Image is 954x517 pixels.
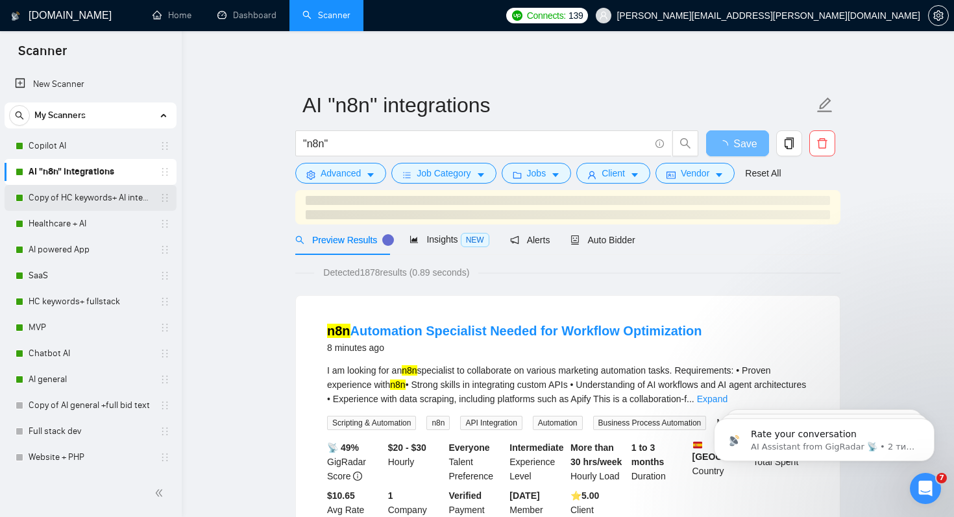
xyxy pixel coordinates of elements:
[29,263,152,289] a: SaaS
[417,166,471,180] span: Job Category
[446,440,508,483] div: Talent Preference
[776,130,802,156] button: copy
[715,170,724,180] span: caret-down
[10,111,29,120] span: search
[718,140,733,150] span: loading
[302,10,350,21] a: searchScanner
[327,363,809,406] div: I am looking for an specialist to collaborate on various marketing automation tasks. Requirements...
[928,5,949,26] button: setting
[314,265,478,280] span: Detected 1878 results (0.89 seconds)
[8,42,77,69] span: Scanner
[461,233,489,247] span: NEW
[160,193,170,203] span: holder
[512,10,522,21] img: upwork-logo.png
[449,442,490,453] b: Everyone
[160,452,170,463] span: holder
[910,473,941,504] iframe: Intercom live chat
[160,400,170,411] span: holder
[460,416,522,430] span: API Integration
[568,440,629,483] div: Hourly Load
[509,442,563,453] b: Intermediate
[527,8,566,23] span: Connects:
[693,440,702,450] img: 🇪🇸
[672,130,698,156] button: search
[160,245,170,255] span: holder
[29,133,152,159] a: Copilot AI
[667,170,676,180] span: idcard
[936,473,947,483] span: 7
[533,416,583,430] span: Automation
[160,219,170,229] span: holder
[551,170,560,180] span: caret-down
[402,170,411,180] span: bars
[570,442,622,467] b: More than 30 hrs/week
[631,442,665,467] b: 1 to 3 months
[655,163,735,184] button: idcardVendorcaret-down
[570,235,635,245] span: Auto Bidder
[153,10,191,21] a: homeHome
[745,166,781,180] a: Reset All
[15,71,166,97] a: New Scanner
[777,138,801,149] span: copy
[302,89,814,121] input: Scanner name...
[160,426,170,437] span: holder
[569,8,583,23] span: 139
[9,105,30,126] button: search
[692,440,790,462] b: [GEOGRAPHIC_DATA]
[34,102,86,128] span: My Scanners
[655,139,664,148] span: info-circle
[327,490,355,501] b: $10.65
[509,490,539,501] b: [DATE]
[29,237,152,263] a: AI powered App
[410,235,419,244] span: area-chart
[476,170,485,180] span: caret-down
[388,490,393,501] b: 1
[410,234,489,245] span: Insights
[160,296,170,307] span: holder
[449,490,482,501] b: Verified
[353,472,362,481] span: info-circle
[295,235,304,245] span: search
[929,10,948,21] span: setting
[11,6,20,27] img: logo
[321,166,361,180] span: Advanced
[599,11,608,20] span: user
[366,170,375,180] span: caret-down
[687,394,694,404] span: ...
[160,167,170,177] span: holder
[928,10,949,21] a: setting
[816,97,833,114] span: edit
[29,392,152,418] a: Copy of AI general +full bid text
[426,416,450,430] span: n8n
[303,136,650,152] input: Search Freelance Jobs...
[576,163,650,184] button: userClientcaret-down
[29,159,152,185] a: AI "n8n" integrations
[160,322,170,333] span: holder
[570,235,580,245] span: robot
[295,163,386,184] button: settingAdvancedcaret-down
[160,348,170,359] span: holder
[510,235,550,245] span: Alerts
[160,374,170,385] span: holder
[29,418,152,444] a: Full stack dev
[29,289,152,315] a: HC keywords+ fullstack
[29,444,152,470] a: Website + PHP
[324,440,385,483] div: GigRadar Score
[673,138,698,149] span: search
[593,416,707,430] span: Business Process Automation
[5,71,177,97] li: New Scanner
[29,211,152,237] a: Healthcare + AI
[327,324,702,338] a: n8nAutomation Specialist Needed for Workflow Optimization
[327,416,416,430] span: Scripting & Automation
[690,440,751,483] div: Country
[694,391,954,482] iframe: Intercom notifications повідомлення
[809,130,835,156] button: delete
[587,170,596,180] span: user
[733,136,757,152] span: Save
[502,163,572,184] button: folderJobscaret-down
[160,141,170,151] span: holder
[507,440,568,483] div: Experience Level
[382,234,394,246] div: Tooltip anchor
